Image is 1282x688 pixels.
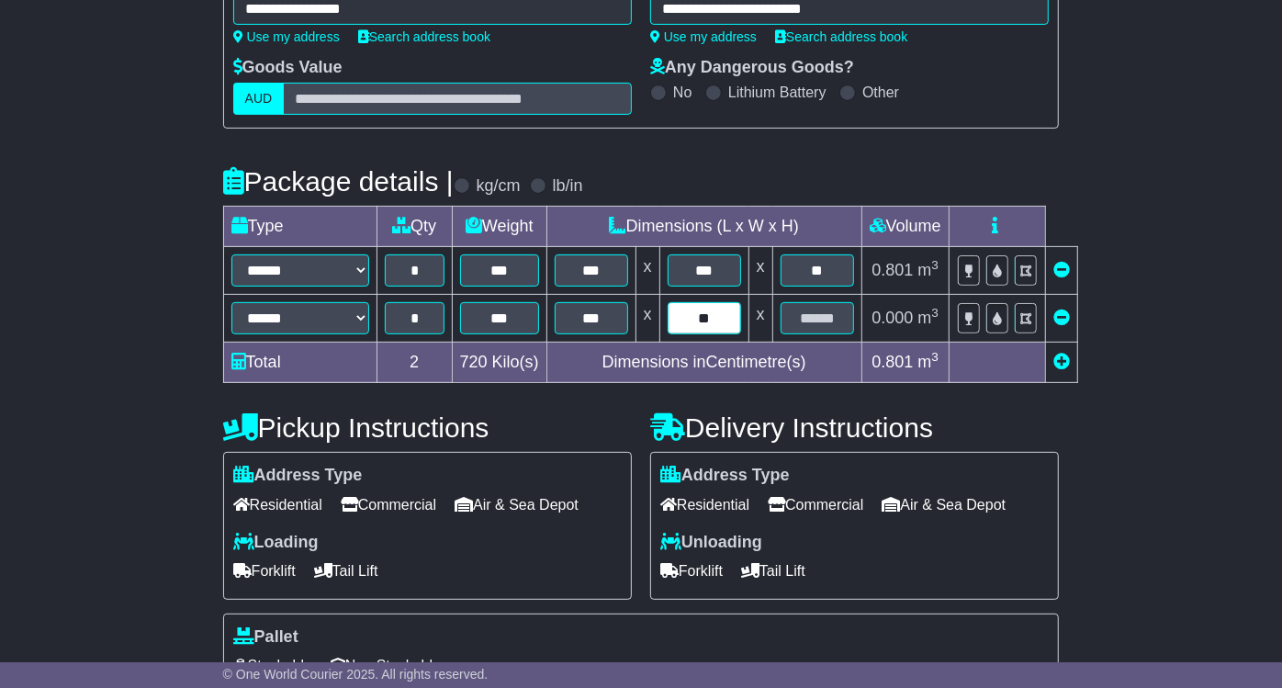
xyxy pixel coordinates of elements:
label: Address Type [660,466,790,486]
label: Lithium Battery [728,84,827,101]
span: Air & Sea Depot [883,491,1006,519]
a: Use my address [233,29,340,44]
span: m [918,353,939,371]
td: Dimensions (L x W x H) [546,207,861,247]
td: x [748,247,772,295]
label: No [673,84,692,101]
span: Non Stackable [331,651,441,680]
span: Tail Lift [741,557,805,585]
sup: 3 [932,350,939,364]
sup: 3 [932,306,939,320]
span: Residential [660,491,749,519]
label: Unloading [660,533,762,553]
a: Use my address [650,29,757,44]
a: Remove this item [1053,309,1070,327]
sup: 3 [932,258,939,272]
a: Add new item [1053,353,1070,371]
td: Dimensions in Centimetre(s) [546,343,861,383]
label: Goods Value [233,58,343,78]
td: Volume [861,207,949,247]
label: Pallet [233,627,298,648]
span: Commercial [768,491,863,519]
label: Address Type [233,466,363,486]
td: Weight [452,207,546,247]
label: lb/in [553,176,583,197]
span: 0.801 [872,261,913,279]
span: Residential [233,491,322,519]
label: Other [862,84,899,101]
label: AUD [233,83,285,115]
span: Forklift [233,557,296,585]
td: Qty [377,207,452,247]
span: Air & Sea Depot [455,491,579,519]
span: Tail Lift [314,557,378,585]
label: Any Dangerous Goods? [650,58,854,78]
span: m [918,261,939,279]
a: Remove this item [1053,261,1070,279]
td: Total [223,343,377,383]
td: Type [223,207,377,247]
span: 720 [460,353,488,371]
td: Kilo(s) [452,343,546,383]
h4: Pickup Instructions [223,412,632,443]
span: Commercial [341,491,436,519]
a: Search address book [775,29,907,44]
td: x [748,295,772,343]
label: Loading [233,533,319,553]
h4: Delivery Instructions [650,412,1059,443]
a: Search address book [358,29,490,44]
span: 0.000 [872,309,913,327]
span: Stackable [233,651,312,680]
span: Forklift [660,557,723,585]
td: 2 [377,343,452,383]
label: kg/cm [477,176,521,197]
h4: Package details | [223,166,454,197]
span: 0.801 [872,353,913,371]
span: m [918,309,939,327]
td: x [635,295,659,343]
span: © One World Courier 2025. All rights reserved. [223,667,489,682]
td: x [635,247,659,295]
